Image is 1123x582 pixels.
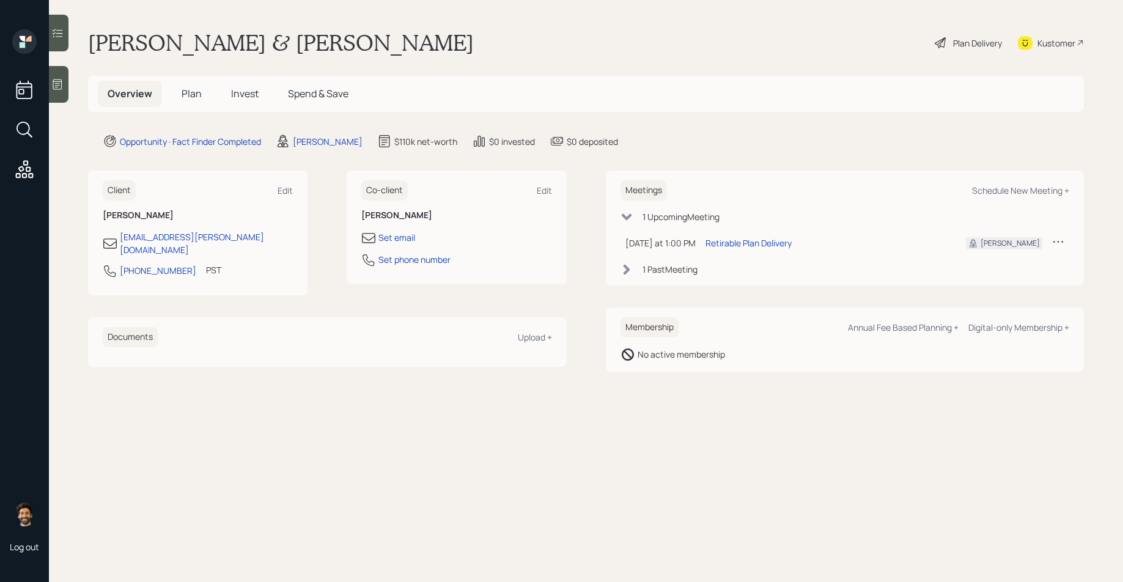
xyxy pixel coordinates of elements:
div: [PERSON_NAME] [981,238,1040,249]
div: Upload + [518,331,552,343]
div: [PERSON_NAME] [293,135,363,148]
div: Edit [537,185,552,196]
h6: Membership [620,317,679,337]
h6: Documents [103,327,158,347]
h6: Client [103,180,136,201]
h6: [PERSON_NAME] [361,210,551,221]
span: Invest [231,87,259,100]
h6: Meetings [620,180,667,201]
div: Annual Fee Based Planning + [848,322,959,333]
div: 1 Past Meeting [643,263,698,276]
div: Kustomer [1037,37,1075,50]
div: $110k net-worth [394,135,457,148]
div: [EMAIL_ADDRESS][PERSON_NAME][DOMAIN_NAME] [120,230,293,256]
div: $0 deposited [567,135,618,148]
div: Schedule New Meeting + [972,185,1069,196]
img: eric-schwartz-headshot.png [12,502,37,526]
div: Digital-only Membership + [968,322,1069,333]
h1: [PERSON_NAME] & [PERSON_NAME] [88,29,474,56]
span: Spend & Save [288,87,348,100]
div: Retirable Plan Delivery [705,237,792,249]
div: Log out [10,541,39,553]
div: Set email [378,231,415,244]
div: Plan Delivery [953,37,1002,50]
span: Overview [108,87,152,100]
h6: Co-client [361,180,408,201]
div: PST [206,263,221,276]
h6: [PERSON_NAME] [103,210,293,221]
div: $0 invested [489,135,535,148]
div: 1 Upcoming Meeting [643,210,720,223]
span: Plan [182,87,202,100]
div: No active membership [638,348,725,361]
div: Set phone number [378,253,451,266]
div: Edit [278,185,293,196]
div: Opportunity · Fact Finder Completed [120,135,261,148]
div: [PHONE_NUMBER] [120,264,196,277]
div: [DATE] at 1:00 PM [625,237,696,249]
